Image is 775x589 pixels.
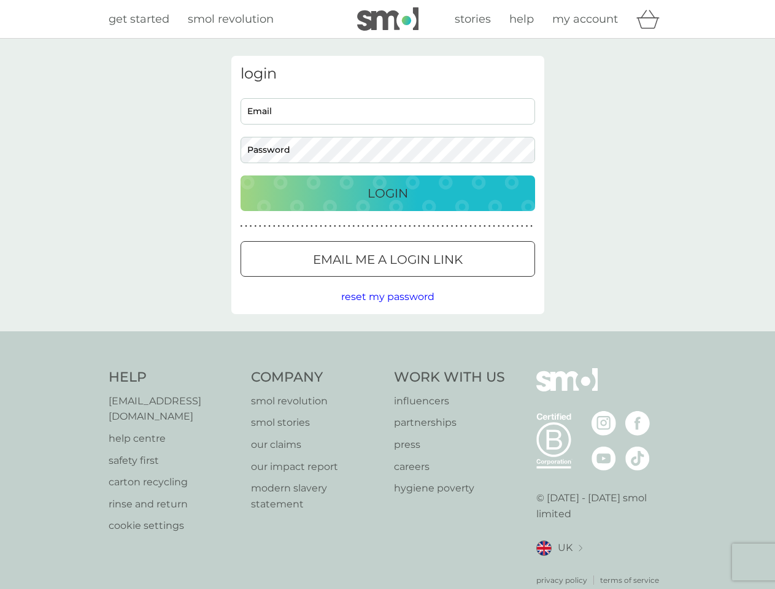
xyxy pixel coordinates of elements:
[109,10,169,28] a: get started
[301,223,304,229] p: ●
[357,223,360,229] p: ●
[320,223,322,229] p: ●
[291,223,294,229] p: ●
[251,459,382,475] a: our impact report
[536,490,667,522] p: © [DATE] - [DATE] smol limited
[399,223,402,229] p: ●
[509,12,534,26] span: help
[503,223,505,229] p: ●
[465,223,468,229] p: ●
[636,7,667,31] div: basket
[404,223,406,229] p: ●
[558,540,573,556] span: UK
[376,223,379,229] p: ●
[446,223,449,229] p: ●
[479,223,481,229] p: ●
[428,223,430,229] p: ●
[530,223,533,229] p: ●
[368,183,408,203] p: Login
[278,223,280,229] p: ●
[273,223,276,229] p: ●
[282,223,285,229] p: ●
[315,223,318,229] p: ●
[390,223,393,229] p: ●
[455,223,458,229] p: ●
[437,223,439,229] p: ●
[362,223,364,229] p: ●
[251,393,382,409] p: smol revolution
[109,474,239,490] a: carton recycling
[353,223,355,229] p: ●
[343,223,345,229] p: ●
[592,446,616,471] img: visit the smol Youtube page
[394,459,505,475] p: careers
[109,368,239,387] h4: Help
[268,223,271,229] p: ●
[251,368,382,387] h4: Company
[357,7,418,31] img: smol
[507,223,509,229] p: ●
[250,223,252,229] p: ●
[334,223,336,229] p: ●
[521,223,523,229] p: ●
[493,223,495,229] p: ●
[394,415,505,431] a: partnerships
[329,223,331,229] p: ●
[451,223,453,229] p: ●
[348,223,350,229] p: ●
[366,223,369,229] p: ●
[109,393,239,425] a: [EMAIL_ADDRESS][DOMAIN_NAME]
[109,431,239,447] a: help centre
[287,223,290,229] p: ●
[251,480,382,512] a: modern slavery statement
[109,518,239,534] a: cookie settings
[306,223,308,229] p: ●
[259,223,261,229] p: ●
[488,223,491,229] p: ●
[310,223,313,229] p: ●
[241,175,535,211] button: Login
[395,223,397,229] p: ●
[474,223,477,229] p: ●
[188,12,274,26] span: smol revolution
[341,289,434,305] button: reset my password
[341,291,434,302] span: reset my password
[409,223,411,229] p: ●
[241,65,535,83] h3: login
[380,223,383,229] p: ●
[264,223,266,229] p: ●
[625,446,650,471] img: visit the smol Tiktok page
[600,574,659,586] a: terms of service
[441,223,444,229] p: ●
[254,223,256,229] p: ●
[455,10,491,28] a: stories
[251,437,382,453] a: our claims
[394,368,505,387] h4: Work With Us
[385,223,388,229] p: ●
[109,496,239,512] a: rinse and return
[241,241,535,277] button: Email me a login link
[414,223,416,229] p: ●
[394,393,505,409] a: influencers
[188,10,274,28] a: smol revolution
[498,223,500,229] p: ●
[394,437,505,453] a: press
[251,415,382,431] a: smol stories
[484,223,486,229] p: ●
[418,223,420,229] p: ●
[339,223,341,229] p: ●
[455,12,491,26] span: stories
[512,223,514,229] p: ●
[552,12,618,26] span: my account
[516,223,519,229] p: ●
